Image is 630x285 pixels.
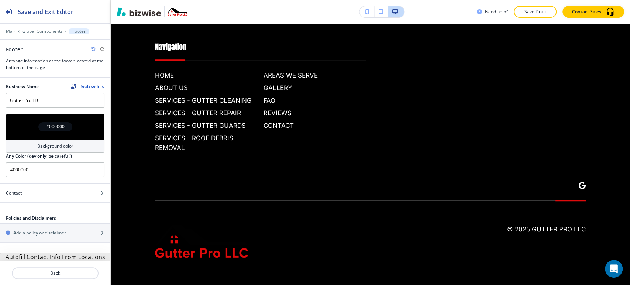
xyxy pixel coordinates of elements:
[264,121,366,130] h6: CONTACT
[155,224,248,258] img: Gutter Pro LLC
[523,8,547,15] p: Save Draft
[264,108,366,118] h6: REVIEWS
[13,230,66,236] h2: Add a policy or disclaimer
[507,224,586,234] h6: © 2025 Gutter Pro LLC
[264,83,366,93] h6: GALLERY
[572,8,601,15] p: Contact Sales
[155,83,258,93] h6: ABOUT US
[46,123,65,130] h4: #000000
[155,71,258,80] h6: HOME
[6,45,23,53] h2: Footer
[155,121,258,130] h6: SERVICES - GUTTER GUARDS
[72,29,86,34] p: Footer
[155,41,186,52] strong: Navigation
[168,8,187,15] img: Your Logo
[37,143,73,150] h4: Background color
[117,7,161,16] img: Bizwise Logo
[6,58,104,71] h3: Arrange information at the footer located at the bottom of the page
[562,6,624,18] button: Contact Sales
[264,96,366,105] h6: FAQ
[6,83,39,90] h2: Business Name
[12,267,99,279] button: Back
[13,270,98,277] p: Back
[6,215,56,222] h2: Policies and Disclaimers
[155,108,258,118] h6: SERVICES - GUTTER REPAIR
[155,133,258,152] h6: SERVICES - ROOF DEBRIS REMOVAL
[22,29,63,34] button: Global Components
[69,28,89,34] button: Footer
[71,84,76,89] img: Replace
[514,6,557,18] button: Save Draft
[485,8,508,15] h3: Need help?
[6,153,72,159] h2: Any Color (dev only, be careful!)
[18,7,73,16] h2: Save and Exit Editor
[155,96,258,105] h6: SERVICES - GUTTER CLEANING
[6,29,16,34] button: Main
[71,84,104,90] span: Find and replace this information across Bizwise
[264,71,366,80] h6: AREAS WE SERVE
[71,84,104,89] button: ReplaceReplace Info
[605,260,623,278] div: Open Intercom Messenger
[6,190,22,196] h4: Contact
[6,114,104,153] button: #000000Background color
[71,84,104,89] div: Replace Info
